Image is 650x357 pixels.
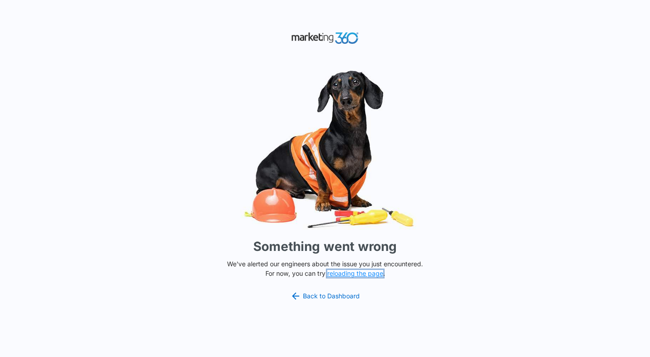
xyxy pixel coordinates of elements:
a: Back to Dashboard [290,291,360,301]
p: We've alerted our engineers about the issue you just encountered. For now, you can try . [223,259,427,278]
img: Marketing 360 Logo [291,30,359,46]
img: Sad Dog [190,65,460,233]
button: reloading the page [327,270,383,277]
h1: Something went wrong [253,237,397,256]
